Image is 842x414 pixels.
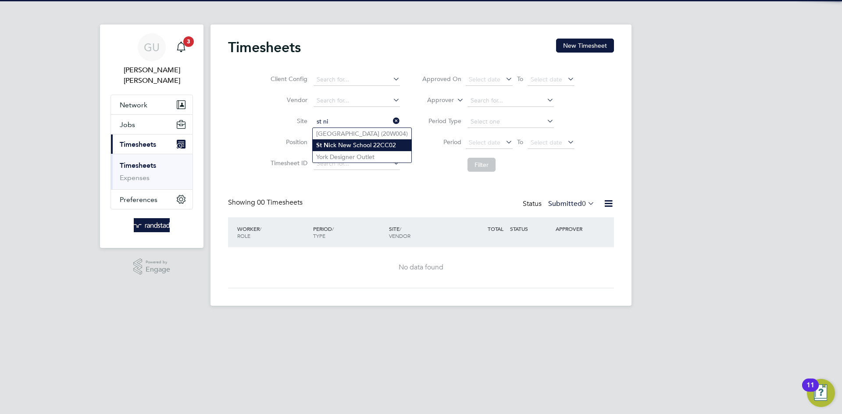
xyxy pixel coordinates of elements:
input: Search for... [314,74,400,86]
span: Georgina Ulysses [111,65,193,86]
div: Status [523,198,596,210]
div: Timesheets [111,154,193,189]
div: STATUS [508,221,553,237]
span: Select date [531,138,562,146]
div: Showing [228,198,304,207]
button: Network [111,95,193,114]
label: Site [268,117,307,125]
span: TYPE [313,232,325,239]
span: Select date [531,75,562,83]
a: 3 [172,33,190,61]
label: Client Config [268,75,307,83]
button: Open Resource Center, 11 new notifications [807,379,835,407]
b: St [316,142,322,149]
label: Approver [414,96,454,105]
span: TOTAL [488,225,503,232]
button: Timesheets [111,134,193,154]
span: VENDOR [389,232,410,239]
label: Approved On [422,75,461,83]
span: GU [144,42,160,53]
a: Powered byEngage [133,258,171,275]
li: York Designer Outlet [313,151,411,163]
label: Timesheet ID [268,159,307,167]
li: ck New School 22CC02 [313,139,411,151]
img: randstad-logo-retina.png [134,218,170,232]
button: New Timesheet [556,39,614,53]
div: WORKER [235,221,311,244]
span: / [260,225,261,232]
div: SITE [387,221,463,244]
button: Jobs [111,115,193,134]
b: Ni [324,142,330,149]
span: / [332,225,334,232]
a: Timesheets [120,161,156,170]
input: Search for... [314,158,400,170]
div: 11 [806,385,814,396]
span: Select date [469,138,500,146]
div: No data found [237,263,605,272]
div: APPROVER [553,221,599,237]
a: Go to home page [111,218,193,232]
span: Select date [469,75,500,83]
span: 00 Timesheets [257,198,303,207]
span: Powered by [146,258,170,266]
a: Expenses [120,173,150,182]
a: GU[PERSON_NAME] [PERSON_NAME] [111,33,193,86]
span: Jobs [120,120,135,129]
span: / [400,225,401,232]
button: Preferences [111,190,193,209]
span: 3 [183,36,194,47]
input: Search for... [314,95,400,107]
span: Engage [146,266,170,273]
input: Select one [467,116,554,128]
li: [GEOGRAPHIC_DATA] (20W004) [313,128,411,139]
span: 0 [582,199,586,208]
span: Preferences [120,195,157,204]
span: ROLE [237,232,250,239]
label: Position [268,138,307,146]
span: To [514,73,526,85]
h2: Timesheets [228,39,301,56]
nav: Main navigation [100,25,203,248]
label: Submitted [548,199,595,208]
button: Filter [467,158,496,172]
label: Period Type [422,117,461,125]
label: Period [422,138,461,146]
span: Timesheets [120,140,156,149]
div: PERIOD [311,221,387,244]
input: Search for... [314,116,400,128]
label: Vendor [268,96,307,104]
input: Search for... [467,95,554,107]
span: To [514,136,526,148]
span: Network [120,101,147,109]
